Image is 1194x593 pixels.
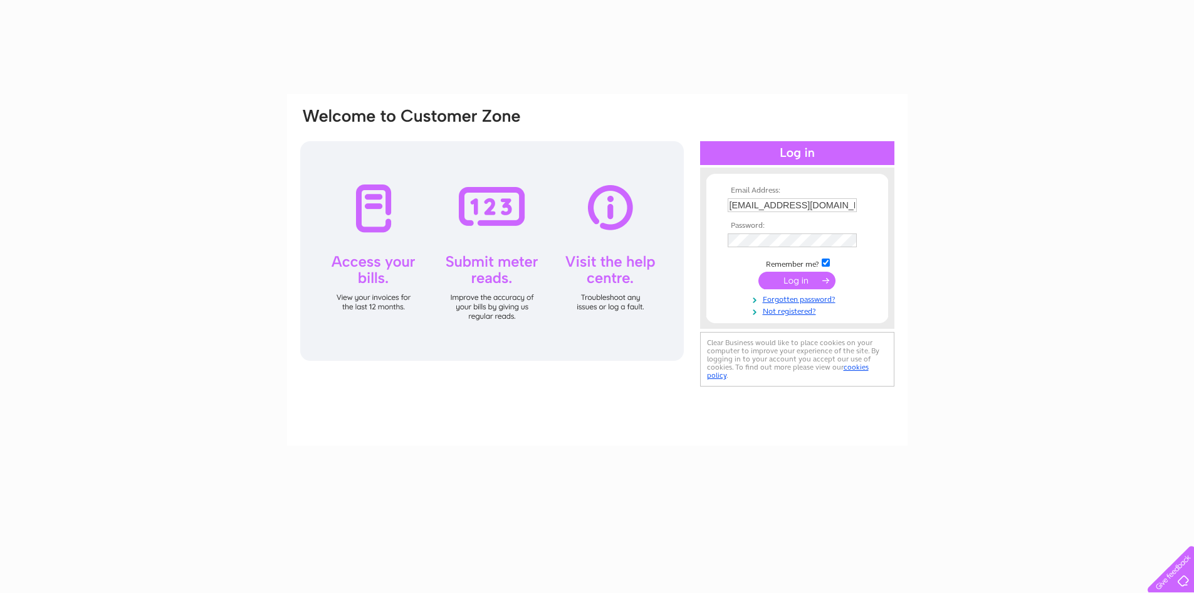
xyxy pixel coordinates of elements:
a: Not registered? [728,304,870,316]
input: Submit [758,272,835,289]
div: Clear Business would like to place cookies on your computer to improve your experience of the sit... [700,332,894,387]
th: Password: [725,222,870,230]
td: Remember me? [725,257,870,269]
a: Forgotten password? [728,292,870,304]
a: cookies policy [707,363,869,380]
th: Email Address: [725,186,870,195]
